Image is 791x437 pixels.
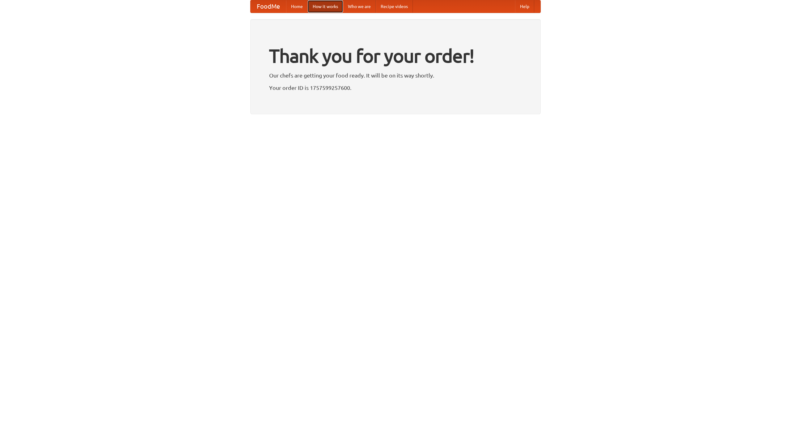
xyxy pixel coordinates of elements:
[343,0,376,13] a: Who we are
[269,71,522,80] p: Our chefs are getting your food ready. It will be on its way shortly.
[286,0,308,13] a: Home
[515,0,534,13] a: Help
[269,83,522,92] p: Your order ID is 1757599257600.
[269,41,522,71] h1: Thank you for your order!
[376,0,413,13] a: Recipe videos
[251,0,286,13] a: FoodMe
[308,0,343,13] a: How it works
